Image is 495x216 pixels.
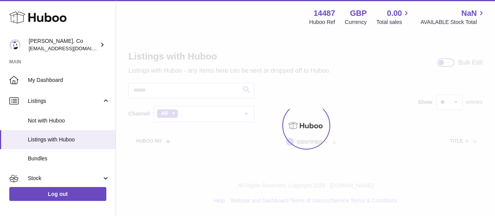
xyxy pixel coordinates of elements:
[28,77,110,84] span: My Dashboard
[309,19,335,26] div: Huboo Ref
[376,19,411,26] span: Total sales
[420,19,486,26] span: AVAILABLE Stock Total
[461,8,477,19] span: NaN
[9,39,21,51] img: internalAdmin-14487@internal.huboo.com
[345,19,367,26] div: Currency
[387,8,402,19] span: 0.00
[314,8,335,19] strong: 14487
[28,155,110,162] span: Bundles
[29,45,114,51] span: [EMAIL_ADDRESS][DOMAIN_NAME]
[28,117,110,124] span: Not with Huboo
[29,37,98,52] div: [PERSON_NAME]. Co
[9,187,106,201] a: Log out
[376,8,411,26] a: 0.00 Total sales
[28,97,102,105] span: Listings
[420,8,486,26] a: NaN AVAILABLE Stock Total
[28,136,110,143] span: Listings with Huboo
[350,8,367,19] strong: GBP
[28,175,102,182] span: Stock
